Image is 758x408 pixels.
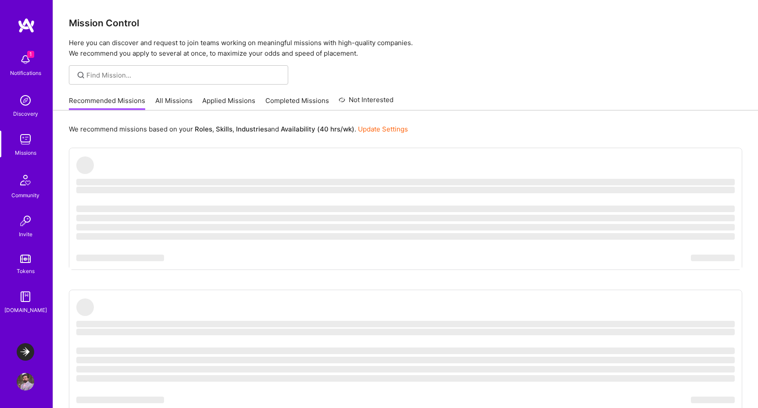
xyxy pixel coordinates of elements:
img: teamwork [17,131,34,148]
img: Community [15,170,36,191]
a: Recommended Missions [69,96,145,110]
div: Notifications [10,68,41,78]
div: Discovery [13,109,38,118]
b: Skills [216,125,232,133]
div: Community [11,191,39,200]
b: Industries [236,125,268,133]
b: Roles [195,125,212,133]
h3: Mission Control [69,18,742,28]
img: Invite [17,212,34,230]
img: User Avatar [17,373,34,390]
p: We recommend missions based on your , , and . [69,124,408,134]
a: User Avatar [14,373,36,390]
img: guide book [17,288,34,305]
a: Completed Missions [265,96,329,110]
a: LaunchDarkly: Experimentation Delivery Team [14,343,36,361]
i: icon SearchGrey [76,70,86,80]
img: bell [17,51,34,68]
input: Find Mission... [86,71,282,80]
a: All Missions [155,96,193,110]
a: Update Settings [358,125,408,133]
img: LaunchDarkly: Experimentation Delivery Team [17,343,34,361]
div: Tokens [17,266,35,276]
p: Here you can discover and request to join teams working on meaningful missions with high-quality ... [69,38,742,59]
img: tokens [20,255,31,263]
a: Not Interested [339,95,393,110]
span: 1 [27,51,34,58]
div: Missions [15,148,36,157]
div: Invite [19,230,32,239]
img: logo [18,18,35,33]
b: Availability (40 hrs/wk) [281,125,354,133]
div: [DOMAIN_NAME] [4,305,47,315]
img: discovery [17,92,34,109]
a: Applied Missions [202,96,255,110]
